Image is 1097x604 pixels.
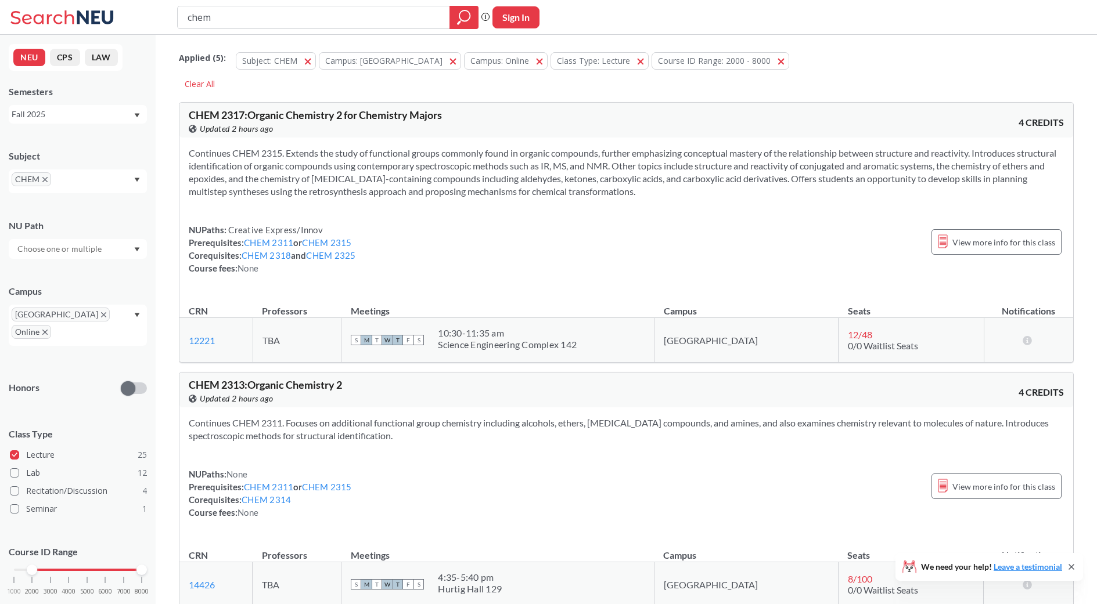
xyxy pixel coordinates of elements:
[848,340,918,351] span: 0/0 Waitlist Seats
[994,562,1062,572] a: Leave a testimonial
[189,417,1064,442] section: Continues CHEM 2311. Focuses on additional functional group chemistry including alcohols, ethers,...
[848,584,918,595] span: 0/0 Waitlist Seats
[9,305,147,346] div: [GEOGRAPHIC_DATA]X to remove pillOnlineX to remove pillDropdown arrow
[138,449,147,461] span: 25
[9,85,147,98] div: Semesters
[117,588,131,595] span: 7000
[50,49,80,66] button: CPS
[372,579,382,589] span: T
[9,285,147,298] div: Campus
[952,235,1055,249] span: View more info for this class
[393,335,403,345] span: T
[654,293,839,318] th: Campus
[464,52,548,70] button: Campus: Online
[62,588,75,595] span: 4000
[9,169,147,193] div: CHEMX to remove pillDropdown arrow
[652,52,789,70] button: Course ID Range: 2000 - 8000
[838,537,983,562] th: Seats
[341,293,654,318] th: Meetings
[134,178,140,182] svg: Dropdown arrow
[839,293,984,318] th: Seats
[10,483,147,498] label: Recitation/Discussion
[551,52,649,70] button: Class Type: Lecture
[302,237,351,248] a: CHEM 2315
[238,507,258,518] span: None
[134,113,140,118] svg: Dropdown arrow
[134,247,140,252] svg: Dropdown arrow
[658,55,771,66] span: Course ID Range: 2000 - 8000
[226,225,323,235] span: Creative Express/Innov
[306,250,355,261] a: CHEM 2325
[98,588,112,595] span: 6000
[200,122,274,135] span: Updated 2 hours ago
[244,482,293,492] a: CHEM 2311
[189,378,342,391] span: CHEM 2313 : Organic Chemistry 2
[189,305,208,317] div: CRN
[984,537,1073,562] th: Notifications
[449,6,479,29] div: magnifying glass
[10,465,147,480] label: Lab
[12,108,133,121] div: Fall 2025
[557,55,630,66] span: Class Type: Lecture
[142,484,147,497] span: 4
[654,318,839,363] td: [GEOGRAPHIC_DATA]
[403,335,413,345] span: F
[12,308,110,321] span: [GEOGRAPHIC_DATA]X to remove pill
[319,52,461,70] button: Campus: [GEOGRAPHIC_DATA]
[189,579,215,590] a: 14426
[200,392,274,405] span: Updated 2 hours ago
[413,335,424,345] span: S
[9,381,39,395] p: Honors
[80,588,94,595] span: 5000
[351,335,361,345] span: S
[413,579,424,589] span: S
[848,329,872,340] span: 12 / 48
[12,242,109,256] input: Choose one or multiple
[44,588,57,595] span: 3000
[361,579,372,589] span: M
[438,327,577,339] div: 10:30 - 11:35 am
[382,335,393,345] span: W
[85,49,118,66] button: LAW
[492,6,539,28] button: Sign In
[10,501,147,516] label: Seminar
[226,469,247,479] span: None
[101,312,106,317] svg: X to remove pill
[654,537,838,562] th: Campus
[13,49,45,66] button: NEU
[438,583,502,595] div: Hurtig Hall 129
[242,250,291,261] a: CHEM 2318
[253,537,341,562] th: Professors
[372,335,382,345] span: T
[42,177,48,182] svg: X to remove pill
[179,52,226,64] span: Applied ( 5 ):
[189,549,208,562] div: CRN
[189,468,352,519] div: NUPaths: Prerequisites: or Corequisites: Course fees:
[189,335,215,346] a: 12221
[382,579,393,589] span: W
[457,9,471,26] svg: magnifying glass
[244,237,293,248] a: CHEM 2311
[142,502,147,515] span: 1
[9,545,147,559] p: Course ID Range
[302,482,351,492] a: CHEM 2315
[236,52,316,70] button: Subject: CHEM
[238,263,258,273] span: None
[189,147,1064,198] section: Continues CHEM 2315. Extends the study of functional groups commonly found in organic compounds, ...
[9,239,147,259] div: Dropdown arrow
[1019,386,1064,399] span: 4 CREDITS
[393,579,403,589] span: T
[9,105,147,124] div: Fall 2025Dropdown arrow
[253,293,341,318] th: Professors
[242,55,297,66] span: Subject: CHEM
[921,563,1062,571] span: We need your help!
[242,494,291,505] a: CHEM 2314
[1019,116,1064,129] span: 4 CREDITS
[25,588,39,595] span: 2000
[7,588,21,595] span: 1000
[9,428,147,440] span: Class Type
[9,219,147,232] div: NU Path
[42,330,48,335] svg: X to remove pill
[351,579,361,589] span: S
[403,579,413,589] span: F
